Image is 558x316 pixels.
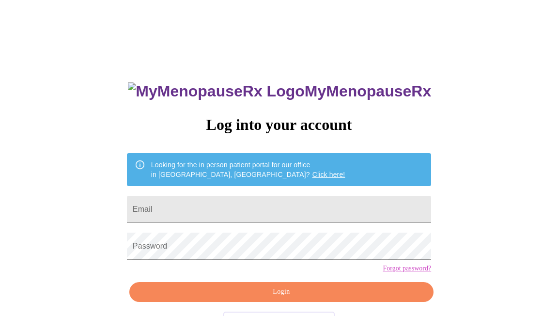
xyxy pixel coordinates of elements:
a: Forgot password? [383,265,431,272]
h3: MyMenopauseRx [128,82,431,100]
div: Looking for the in person patient portal for our office in [GEOGRAPHIC_DATA], [GEOGRAPHIC_DATA]? [151,156,345,183]
img: MyMenopauseRx Logo [128,82,304,100]
h3: Log into your account [127,116,431,134]
button: Login [129,282,434,302]
span: Login [140,286,422,298]
a: Click here! [312,171,345,178]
